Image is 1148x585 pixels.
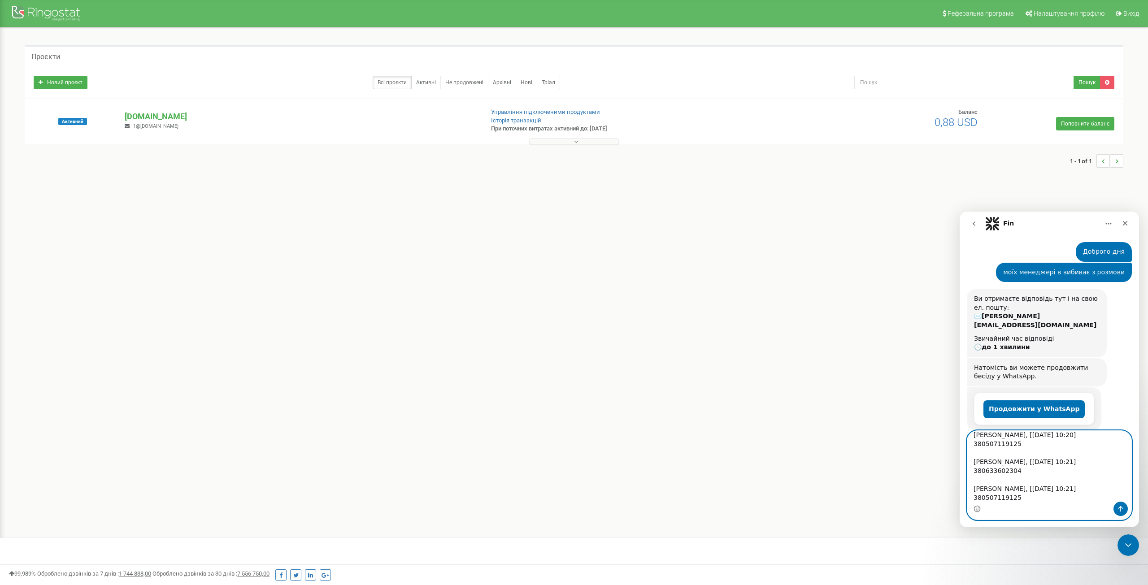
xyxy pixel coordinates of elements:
[854,76,1074,89] input: Пошук
[373,76,412,89] a: Всі проєкти
[1070,145,1123,177] nav: ...
[935,116,978,129] span: 0,88 USD
[125,111,476,122] p: [DOMAIN_NAME]
[491,125,751,133] p: При поточних витратах активний до: [DATE]
[491,117,541,124] a: Історія транзакцій
[1123,10,1139,17] span: Вихід
[958,108,978,115] span: Баланс
[411,76,441,89] a: Активні
[1074,76,1100,89] button: Пошук
[516,76,537,89] a: Нові
[133,123,178,129] span: 1@[DOMAIN_NAME]
[1034,10,1105,17] span: Налаштування профілю
[948,10,1014,17] span: Реферальна програма
[488,76,516,89] a: Архівні
[34,76,87,89] a: Новий проєкт
[31,53,60,61] h5: Проєкти
[491,108,600,115] a: Управління підключеними продуктами
[440,76,488,89] a: Не продовжені
[1056,117,1114,130] a: Поповнити баланс
[537,76,560,89] a: Тріал
[58,118,87,125] span: Активний
[1118,534,1139,556] iframe: Intercom live chat
[960,212,1139,527] iframe: Intercom live chat
[1070,154,1096,168] span: 1 - 1 of 1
